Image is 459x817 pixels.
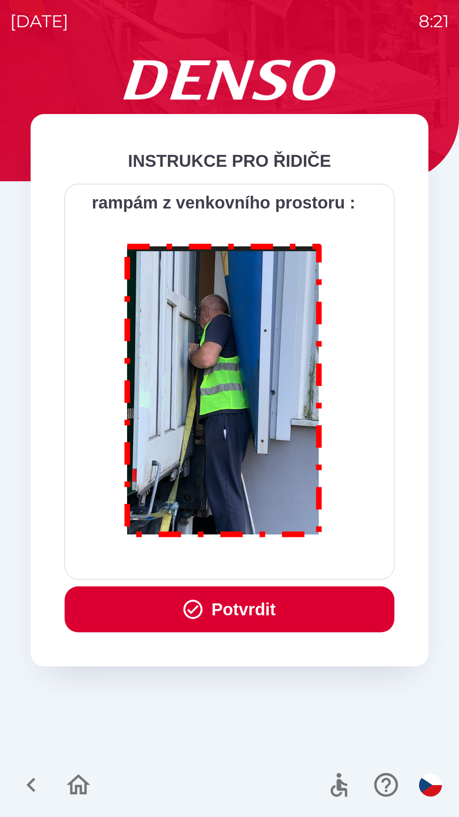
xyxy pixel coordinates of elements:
[115,232,332,545] img: M8MNayrTL6gAAAABJRU5ErkJggg==
[419,774,442,797] img: cs flag
[31,60,428,100] img: Logo
[419,9,449,34] p: 8:21
[10,9,68,34] p: [DATE]
[65,586,394,632] button: Potvrdit
[65,148,394,174] div: INSTRUKCE PRO ŘIDIČE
